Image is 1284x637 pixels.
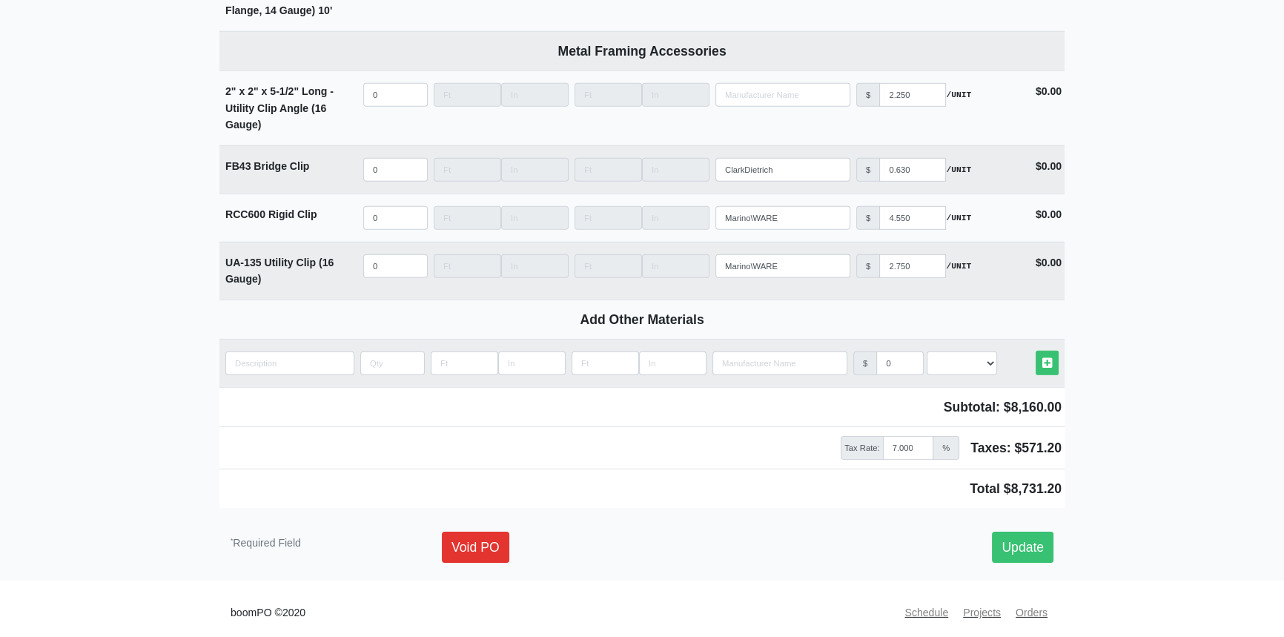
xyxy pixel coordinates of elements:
[946,88,971,102] strong: /UNIT
[715,254,850,278] input: Search
[879,206,946,230] input: manufacturer
[1036,85,1062,97] strong: $0.00
[944,400,1062,415] span: Subtotal: $8,160.00
[225,85,334,131] strong: 2" x 2" x 5-1/2" Long - Utility Clip Angle (16 Gauge)
[715,83,850,107] input: Search
[639,351,706,375] input: Length
[946,211,971,225] strong: /UNIT
[225,160,309,172] strong: FB43 Bridge Clip
[1036,257,1062,268] strong: $0.00
[715,206,850,230] input: Search
[501,83,569,107] input: Length
[501,158,569,182] input: Length
[498,351,566,375] input: Length
[1036,208,1062,220] strong: $0.00
[575,254,642,278] input: Length
[225,351,354,375] input: quantity
[1036,160,1062,172] strong: $0.00
[879,83,946,107] input: manufacturer
[879,254,946,278] input: manufacturer
[363,158,428,182] input: quantity
[318,4,332,16] span: 10'
[580,312,704,327] b: Add Other Materials
[501,254,569,278] input: Length
[225,208,317,220] strong: RCC600 Rigid Clip
[957,598,1007,627] a: Projects
[715,158,850,182] input: Search
[363,254,428,278] input: quantity
[1010,598,1053,627] a: Orders
[225,257,334,286] strong: UA-135 Utility Clip (16 Gauge)
[363,83,428,107] input: quantity
[360,351,425,375] input: quantity
[712,351,847,375] input: Search
[434,254,501,278] input: Length
[856,206,880,230] div: $
[501,206,569,230] input: Length
[879,158,946,182] input: manufacturer
[899,598,954,627] a: Schedule
[642,83,709,107] input: Length
[575,206,642,230] input: Length
[841,436,884,460] span: Tax Rate:
[442,532,509,563] a: Void PO
[853,351,877,375] div: $
[434,206,501,230] input: Length
[970,438,1062,458] span: Taxes: $571.20
[856,254,880,278] div: $
[434,83,501,107] input: Length
[642,158,709,182] input: Length
[231,604,305,621] small: boomPO ©2020
[876,351,924,375] input: manufacturer
[231,537,301,549] small: Required Field
[933,436,959,460] span: %
[946,163,971,176] strong: /UNIT
[431,351,498,375] input: Length
[642,206,709,230] input: Length
[363,206,428,230] input: quantity
[572,351,639,375] input: Length
[970,481,1062,496] span: Total $8,731.20
[575,83,642,107] input: Length
[642,254,709,278] input: Length
[575,158,642,182] input: Length
[557,44,726,59] b: Metal Framing Accessories
[434,158,501,182] input: Length
[856,83,880,107] div: $
[856,158,880,182] div: $
[992,532,1053,563] a: Update
[946,260,971,273] strong: /UNIT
